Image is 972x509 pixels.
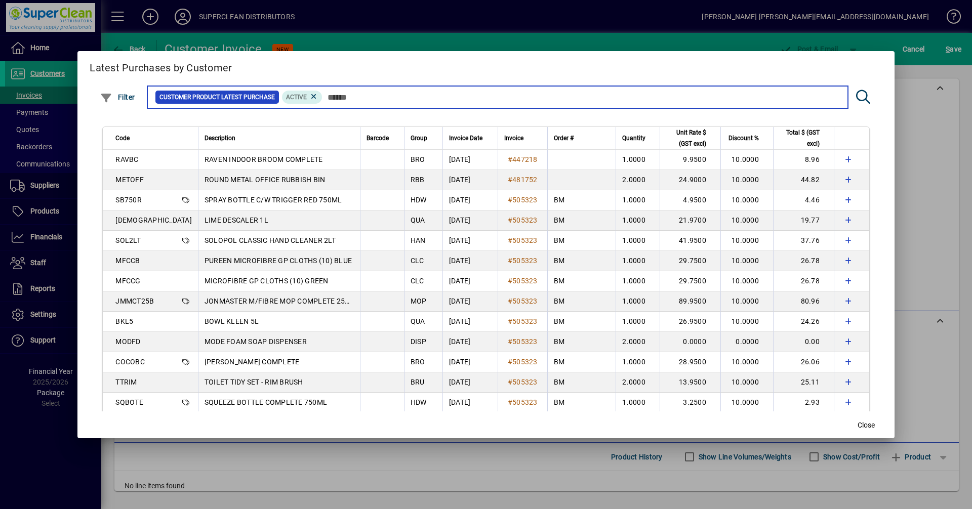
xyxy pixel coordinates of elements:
[286,94,307,101] span: Active
[512,236,538,244] span: 505323
[547,352,616,372] td: BM
[115,155,138,163] span: RAVBC
[442,170,498,190] td: [DATE]
[115,398,143,406] span: SQBOTE
[115,133,130,144] span: Code
[508,297,512,305] span: #
[442,291,498,312] td: [DATE]
[616,251,660,271] td: 1.0000
[442,150,498,170] td: [DATE]
[205,133,354,144] div: Description
[660,271,720,291] td: 29.7500
[547,393,616,413] td: BM
[115,236,141,244] span: SOL2LT
[512,337,538,346] span: 505323
[720,251,773,271] td: 10.0000
[512,297,538,305] span: 505323
[773,332,834,352] td: 0.00
[728,133,759,144] span: Discount %
[554,133,610,144] div: Order #
[773,352,834,372] td: 26.06
[616,372,660,393] td: 2.0000
[512,277,538,285] span: 505323
[77,51,895,80] h2: Latest Purchases by Customer
[442,190,498,210] td: [DATE]
[115,277,140,285] span: MFCCG
[616,150,660,170] td: 1.0000
[660,190,720,210] td: 4.9500
[512,196,538,204] span: 505323
[442,251,498,271] td: [DATE]
[442,210,498,231] td: [DATE]
[512,358,538,366] span: 505323
[115,358,145,366] span: COCOBC
[504,133,523,144] span: Invoice
[547,332,616,352] td: BM
[616,210,660,231] td: 1.0000
[547,312,616,332] td: BM
[442,231,498,251] td: [DATE]
[205,155,323,163] span: RAVEN INDOOR BROOM COMPLETE
[773,271,834,291] td: 26.78
[660,312,720,332] td: 26.9500
[773,312,834,332] td: 24.26
[773,231,834,251] td: 37.76
[720,352,773,372] td: 10.0000
[508,155,512,163] span: #
[616,352,660,372] td: 1.0000
[115,317,133,325] span: BKL5
[504,316,541,327] a: #505323
[660,251,720,271] td: 29.7500
[115,133,192,144] div: Code
[115,378,137,386] span: TTRIM
[720,231,773,251] td: 10.0000
[720,291,773,312] td: 10.0000
[411,196,427,204] span: HDW
[367,133,389,144] span: Barcode
[780,127,820,149] span: Total $ (GST excl)
[205,337,307,346] span: MODE FOAM SOAP DISPENSER
[115,196,142,204] span: SB750R
[512,317,538,325] span: 505323
[282,91,322,104] mat-chip: Product Activation Status: Active
[449,133,492,144] div: Invoice Date
[512,378,538,386] span: 505323
[720,210,773,231] td: 10.0000
[666,127,706,149] span: Unit Rate $ (GST excl)
[616,393,660,413] td: 1.0000
[773,190,834,210] td: 4.46
[508,236,512,244] span: #
[504,275,541,286] a: #505323
[547,271,616,291] td: BM
[720,271,773,291] td: 10.0000
[773,291,834,312] td: 80.96
[504,133,541,144] div: Invoice
[411,216,425,224] span: QUA
[205,176,326,184] span: ROUND METAL OFFICE RUBBISH BIN
[411,236,426,244] span: HAN
[411,398,427,406] span: HDW
[442,312,498,332] td: [DATE]
[411,317,425,325] span: QUA
[504,336,541,347] a: #505323
[720,190,773,210] td: 10.0000
[508,176,512,184] span: #
[508,398,512,406] span: #
[205,133,235,144] span: Description
[504,356,541,367] a: #505323
[512,257,538,265] span: 505323
[850,416,882,434] button: Close
[616,170,660,190] td: 2.0000
[504,376,541,388] a: #505323
[660,231,720,251] td: 41.9500
[205,317,259,325] span: BOWL KLEEN 5L
[442,352,498,372] td: [DATE]
[508,257,512,265] span: #
[508,216,512,224] span: #
[504,215,541,226] a: #505323
[115,257,140,265] span: MFCCB
[660,352,720,372] td: 28.9500
[508,358,512,366] span: #
[512,216,538,224] span: 505323
[512,155,538,163] span: 447218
